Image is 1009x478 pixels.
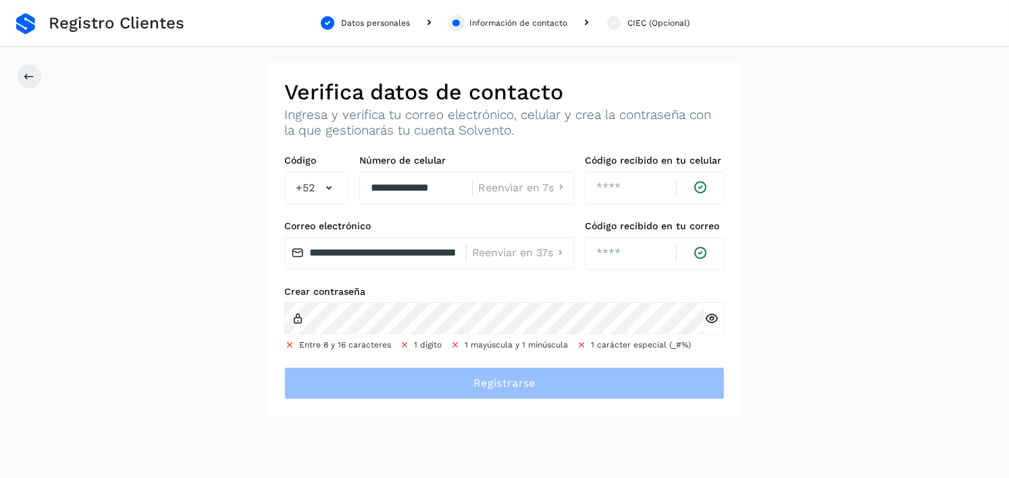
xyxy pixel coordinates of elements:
[359,155,574,166] label: Número de celular
[478,181,568,195] button: Reenviar en 7s
[585,155,725,166] label: Código recibido en tu celular
[628,17,690,29] div: CIEC (Opcional)
[399,339,442,351] li: 1 dígito
[342,17,411,29] div: Datos personales
[472,246,568,260] button: Reenviar en 37s
[49,14,184,33] span: Registro Clientes
[478,183,554,193] span: Reenviar en 7s
[284,220,574,232] label: Correo electrónico
[284,107,725,139] p: Ingresa y verifica tu correo electrónico, celular y crea la contraseña con la que gestionarás tu ...
[284,155,348,166] label: Código
[576,339,691,351] li: 1 carácter especial (_#%)
[284,79,725,105] h2: Verifica datos de contacto
[284,286,725,297] label: Crear contraseña
[296,180,315,196] span: +52
[473,376,535,391] span: Registrarse
[284,339,391,351] li: Entre 8 y 16 caracteres
[450,339,568,351] li: 1 mayúscula y 1 minúscula
[585,220,725,232] label: Código recibido en tu correo
[472,247,554,258] span: Reenviar en 37s
[284,367,725,400] button: Registrarse
[470,17,568,29] div: Información de contacto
